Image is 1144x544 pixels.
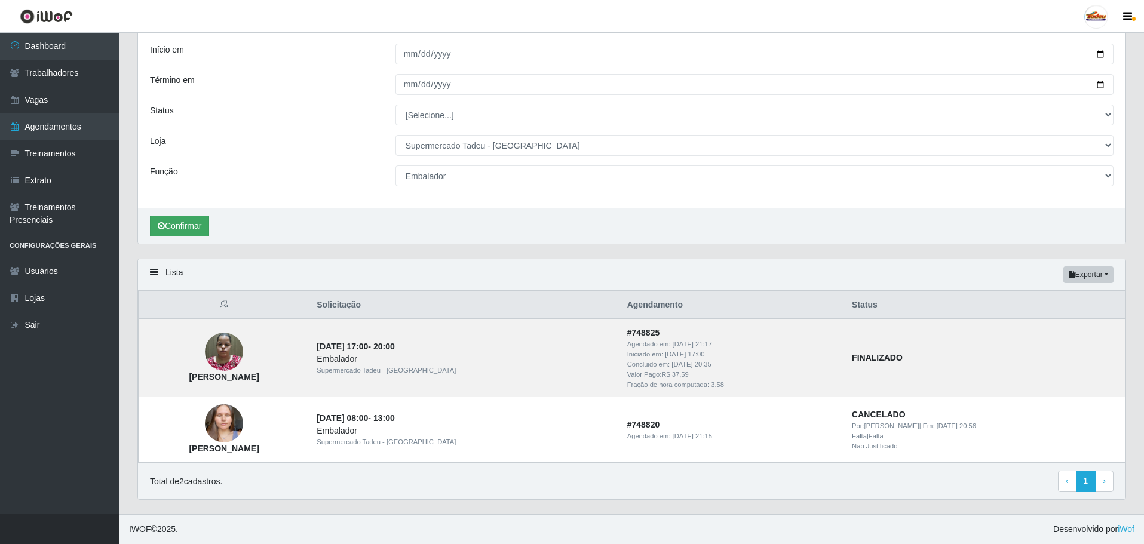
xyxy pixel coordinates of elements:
[937,422,976,429] time: [DATE] 20:56
[627,431,838,441] div: Agendado em:
[20,9,73,24] img: CoreUI Logo
[317,353,612,365] div: Embalador
[1095,471,1114,492] a: Next
[1066,476,1069,485] span: ‹
[627,420,660,429] strong: # 748820
[395,44,1114,64] input: 00/00/0000
[1103,476,1106,485] span: ›
[1118,524,1134,534] a: iWof
[852,441,1118,451] div: Não Justificado
[852,432,867,439] span: Falta
[627,359,838,370] div: Concluido em:
[317,365,612,376] div: Supermercado Tadeu - [GEOGRAPHIC_DATA]
[373,342,395,351] time: 20:00
[150,44,184,56] label: Início em
[852,422,919,429] span: Por: [PERSON_NAME]
[138,259,1125,291] div: Lista
[673,432,712,439] time: [DATE] 21:15
[317,437,612,447] div: Supermercado Tadeu - [GEOGRAPHIC_DATA]
[150,105,174,117] label: Status
[1053,523,1134,536] span: Desenvolvido por
[627,339,838,349] div: Agendado em:
[627,380,838,390] div: Fração de hora computada: 3.58
[317,413,394,423] strong: -
[852,431,1118,441] div: | Falta
[150,135,165,147] label: Loja
[627,370,838,380] div: Valor Pago: R$ 37,59
[852,421,1118,431] div: | Em:
[620,291,845,319] th: Agendamento
[205,327,243,377] img: Mayla Micaeli Santos Silva
[1063,266,1114,283] button: Exportar
[317,425,612,437] div: Embalador
[1076,471,1096,492] a: 1
[189,444,259,453] strong: [PERSON_NAME]
[150,74,195,87] label: Término em
[205,398,243,449] img: Naiza Oliveira Cavalcante
[129,523,178,536] span: © 2025 .
[673,340,712,348] time: [DATE] 21:17
[671,361,711,368] time: [DATE] 20:35
[373,413,395,423] time: 13:00
[150,165,178,178] label: Função
[627,328,660,337] strong: # 748825
[1058,471,1076,492] a: Previous
[309,291,619,319] th: Solicitação
[852,410,905,419] strong: CANCELADO
[665,351,704,358] time: [DATE] 17:00
[189,372,259,382] strong: [PERSON_NAME]
[317,342,394,351] strong: -
[852,353,903,362] strong: FINALIZADO
[395,74,1114,95] input: 00/00/0000
[627,349,838,359] div: Iniciado em:
[129,524,151,534] span: IWOF
[150,216,209,236] button: Confirmar
[317,413,368,423] time: [DATE] 08:00
[150,475,222,488] p: Total de 2 cadastros.
[317,342,368,351] time: [DATE] 17:00
[845,291,1125,319] th: Status
[1058,471,1114,492] nav: pagination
